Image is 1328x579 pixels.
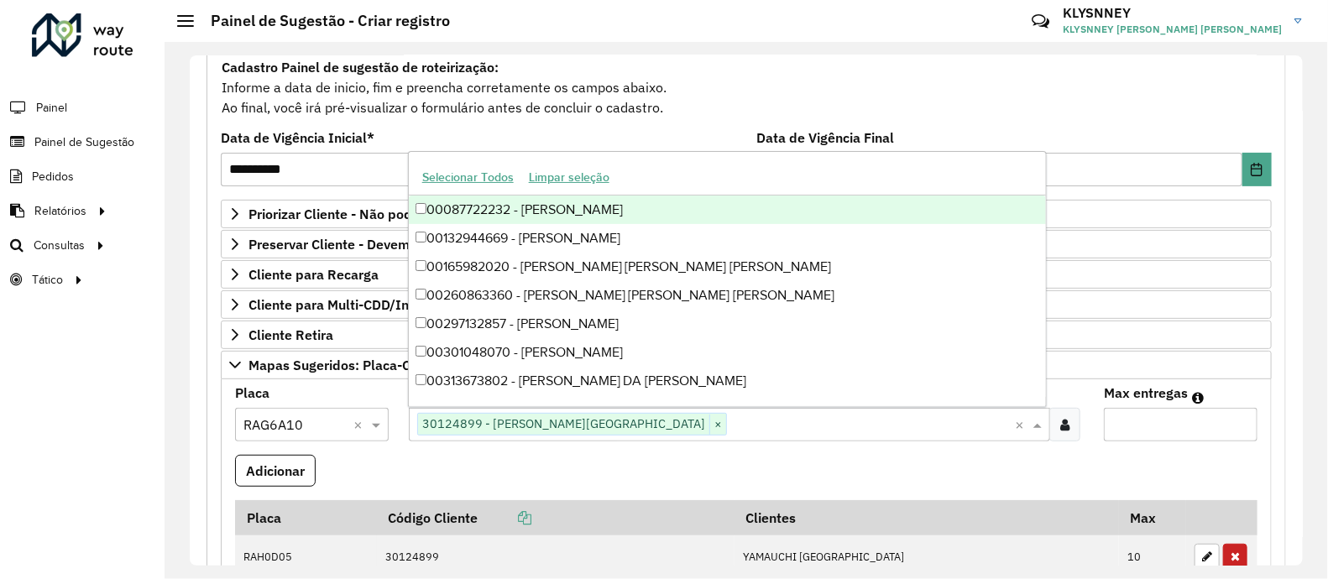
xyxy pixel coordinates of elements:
div: 00297132857 - [PERSON_NAME] [409,310,1046,338]
span: Pedidos [32,168,74,185]
span: 30124899 - [PERSON_NAME][GEOGRAPHIC_DATA] [418,414,709,434]
h2: Painel de Sugestão - Criar registro [194,12,450,30]
span: Relatórios [34,202,86,220]
a: Priorizar Cliente - Não podem ficar no buffer [221,200,1272,228]
div: Informe a data de inicio, fim e preencha corretamente os campos abaixo. Ao final, você irá pré-vi... [221,56,1272,118]
td: YAMAUCHI [GEOGRAPHIC_DATA] [735,535,1119,579]
span: KLYSNNEY [PERSON_NAME] [PERSON_NAME] [1063,22,1282,37]
td: 30124899 [377,535,735,579]
span: Cliente Retira [248,328,333,342]
label: Data de Vigência Inicial [221,128,374,148]
div: 00132944669 - [PERSON_NAME] [409,224,1046,253]
label: Max entregas [1104,383,1188,403]
button: Adicionar [235,455,316,487]
a: Mapas Sugeridos: Placa-Cliente [221,351,1272,379]
div: 00087722232 - [PERSON_NAME] [409,196,1046,224]
span: Consultas [34,237,85,254]
span: Tático [32,271,63,289]
span: Cliente para Multi-CDD/Internalização [248,298,485,311]
th: Max [1119,500,1186,535]
div: 00301048070 - [PERSON_NAME] [409,338,1046,367]
a: Cliente Retira [221,321,1272,349]
button: Choose Date [1242,153,1272,186]
td: 10 [1119,535,1186,579]
span: Clear all [1015,415,1029,435]
button: Limpar seleção [521,164,617,190]
div: 00165982020 - [PERSON_NAME] [PERSON_NAME] [PERSON_NAME] [409,253,1046,281]
ng-dropdown-panel: Options list [408,151,1047,407]
button: Selecionar Todos [415,164,521,190]
span: × [709,415,726,435]
td: RAH0D05 [235,535,377,579]
label: Placa [235,383,269,403]
span: Priorizar Cliente - Não podem ficar no buffer [248,207,523,221]
span: Painel [36,99,67,117]
span: Cliente para Recarga [248,268,379,281]
span: Clear all [353,415,368,435]
strong: Cadastro Painel de sugestão de roteirização: [222,59,499,76]
a: Preservar Cliente - Devem ficar no buffer, não roteirizar [221,230,1272,258]
a: Copiar [478,509,531,526]
th: Clientes [735,500,1119,535]
span: Preservar Cliente - Devem ficar no buffer, não roteirizar [248,237,590,251]
a: Cliente para Recarga [221,260,1272,289]
div: 00313673802 - [PERSON_NAME] DA [PERSON_NAME] [409,367,1046,395]
div: 00260863360 - [PERSON_NAME] [PERSON_NAME] [PERSON_NAME] [409,281,1046,310]
th: Placa [235,500,377,535]
span: Painel de Sugestão [34,133,134,151]
th: Código Cliente [377,500,735,535]
h3: KLYSNNEY [1063,5,1282,21]
em: Máximo de clientes que serão colocados na mesma rota com os clientes informados [1192,391,1204,404]
span: Mapas Sugeridos: Placa-Cliente [248,358,446,372]
a: Cliente para Multi-CDD/Internalização [221,290,1272,319]
div: 00389038733 - [PERSON_NAME] [409,395,1046,424]
a: Contato Rápido [1022,3,1059,39]
label: Data de Vigência Final [756,128,894,148]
